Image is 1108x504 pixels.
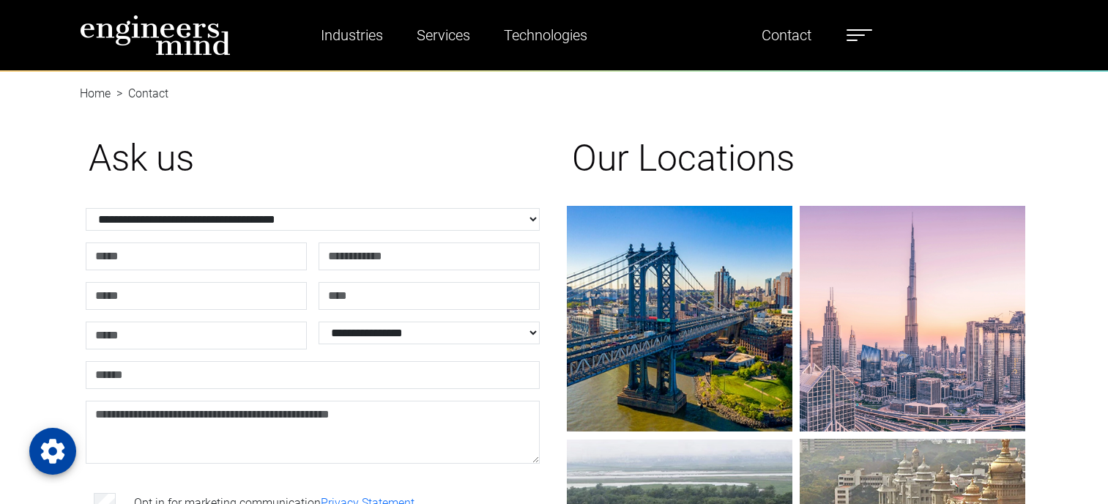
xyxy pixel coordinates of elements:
[89,136,537,180] h1: Ask us
[756,18,817,52] a: Contact
[567,206,792,431] img: gif
[411,18,476,52] a: Services
[80,86,111,100] a: Home
[572,136,1020,180] h1: Our Locations
[80,15,231,56] img: logo
[498,18,593,52] a: Technologies
[80,70,1029,88] nav: breadcrumb
[800,206,1025,431] img: gif
[111,85,168,103] li: Contact
[315,18,389,52] a: Industries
